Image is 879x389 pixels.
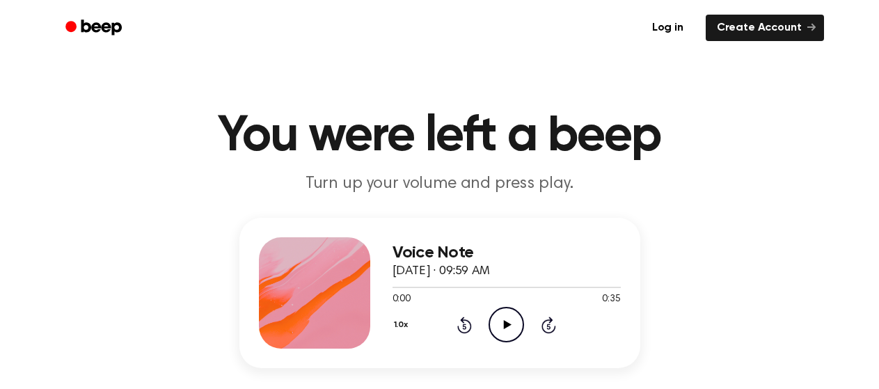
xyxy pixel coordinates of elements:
[84,111,796,161] h1: You were left a beep
[638,12,697,44] a: Log in
[393,265,490,278] span: [DATE] · 09:59 AM
[393,244,621,262] h3: Voice Note
[173,173,707,196] p: Turn up your volume and press play.
[56,15,134,42] a: Beep
[393,313,413,337] button: 1.0x
[602,292,620,307] span: 0:35
[706,15,824,41] a: Create Account
[393,292,411,307] span: 0:00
